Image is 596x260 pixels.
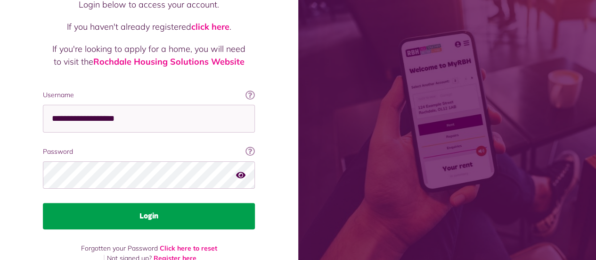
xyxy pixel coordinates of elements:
[43,90,255,100] label: Username
[81,244,158,252] span: Forgotten your Password
[191,21,229,32] a: click here
[93,56,245,67] a: Rochdale Housing Solutions Website
[160,244,217,252] a: Click here to reset
[52,42,245,68] p: If you're looking to apply for a home, you will need to visit the
[43,147,255,157] label: Password
[52,20,245,33] p: If you haven't already registered .
[43,203,255,229] button: Login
